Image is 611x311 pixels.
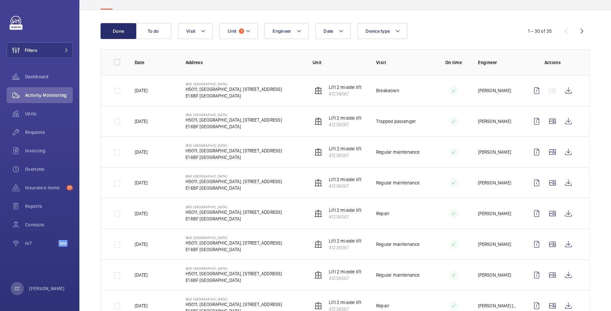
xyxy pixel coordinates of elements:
[135,149,148,155] p: [DATE]
[186,93,282,99] p: E1 6BF [GEOGRAPHIC_DATA]
[135,210,148,217] p: [DATE]
[25,184,64,191] span: Insurance items
[25,73,73,80] span: Dashboard
[528,28,552,34] div: 1 – 30 of 35
[219,23,258,39] button: Unit1
[314,210,322,217] img: elevator.svg
[329,176,361,183] p: Lift 2 middle lift
[135,302,148,309] p: [DATE]
[329,183,361,189] p: 41236067
[376,272,419,278] p: Regular maintenance
[478,118,511,125] p: [PERSON_NAME]
[329,145,361,152] p: Lift 2 middle lift
[25,129,73,136] span: Requests
[66,185,73,190] span: 17
[186,246,282,253] p: E1 6BF [GEOGRAPHIC_DATA]
[135,272,148,278] p: [DATE]
[186,178,282,185] p: H5011, [GEOGRAPHIC_DATA], [STREET_ADDRESS]
[239,28,244,34] span: 1
[478,210,511,217] p: [PERSON_NAME]
[15,285,20,292] p: CC
[135,87,148,94] p: [DATE]
[314,302,322,310] img: elevator.svg
[329,244,361,251] p: 41236067
[101,23,136,39] button: Done
[186,123,282,130] p: E1 6BF [GEOGRAPHIC_DATA]
[186,185,282,191] p: E1 6BF [GEOGRAPHIC_DATA]
[314,179,322,187] img: elevator.svg
[25,147,73,154] span: Invoicing
[376,179,419,186] p: Regular maintenance
[314,148,322,156] img: elevator.svg
[135,59,175,66] p: Date
[25,240,59,247] span: IoT
[313,59,366,66] p: Unit
[186,236,282,240] p: IBIS [GEOGRAPHIC_DATA]
[315,23,351,39] button: Date
[186,240,282,246] p: H5011, [GEOGRAPHIC_DATA], [STREET_ADDRESS]
[186,215,282,222] p: E1 6BF [GEOGRAPHIC_DATA]
[186,270,282,277] p: H5011, [GEOGRAPHIC_DATA], [STREET_ADDRESS]
[329,91,361,97] p: 41236067
[186,82,282,86] p: IBIS [GEOGRAPHIC_DATA]
[186,86,282,93] p: H5011, [GEOGRAPHIC_DATA], [STREET_ADDRESS]
[376,87,399,94] p: Breakdown
[478,59,518,66] p: Engineer
[7,42,73,58] button: Filters
[329,238,361,244] p: Lift 2 middle lift
[186,59,302,66] p: Address
[186,147,282,154] p: H5011, [GEOGRAPHIC_DATA], [STREET_ADDRESS]
[478,179,511,186] p: [PERSON_NAME]
[186,277,282,284] p: E1 6BF [GEOGRAPHIC_DATA]
[186,209,282,215] p: H5011, [GEOGRAPHIC_DATA], [STREET_ADDRESS]
[25,221,73,228] span: Contacts
[25,110,73,117] span: Units
[25,92,73,98] span: Activity Monitoring
[329,152,361,159] p: 41236067
[186,297,282,301] p: IBIS [GEOGRAPHIC_DATA]
[329,299,361,306] p: Lift 2 middle lift
[529,59,576,66] p: Actions
[478,149,511,155] p: [PERSON_NAME]
[329,115,361,121] p: Lift 2 middle lift
[178,23,213,39] button: Visit
[186,28,195,34] span: Visit
[136,23,171,39] button: To do
[478,241,511,248] p: [PERSON_NAME]
[25,166,73,173] span: Overtime
[314,271,322,279] img: elevator.svg
[329,207,361,214] p: Lift 2 middle lift
[135,241,148,248] p: [DATE]
[186,266,282,270] p: IBIS [GEOGRAPHIC_DATA]
[376,59,429,66] p: Visit
[135,118,148,125] p: [DATE]
[314,240,322,248] img: elevator.svg
[478,302,518,309] p: [PERSON_NAME] [PERSON_NAME]
[314,87,322,95] img: elevator.svg
[376,241,419,248] p: Regular maintenance
[25,47,37,54] span: Filters
[329,121,361,128] p: 41236067
[478,87,511,94] p: [PERSON_NAME]
[186,143,282,147] p: IBIS [GEOGRAPHIC_DATA]
[478,272,511,278] p: [PERSON_NAME]
[329,268,361,275] p: Lift 2 middle lift
[376,149,419,155] p: Regular maintenance
[186,301,282,308] p: H5011, [GEOGRAPHIC_DATA], [STREET_ADDRESS]
[329,84,361,91] p: Lift 2 middle lift
[329,275,361,282] p: 41236067
[186,113,282,117] p: IBIS [GEOGRAPHIC_DATA]
[59,240,67,247] span: Beta
[186,174,282,178] p: IBIS [GEOGRAPHIC_DATA]
[228,28,236,34] span: Unit
[440,59,467,66] p: On time
[366,28,390,34] span: Device type
[376,210,389,217] p: Repair
[29,285,65,292] p: [PERSON_NAME]
[324,28,333,34] span: Date
[186,205,282,209] p: IBIS [GEOGRAPHIC_DATA]
[314,117,322,125] img: elevator.svg
[264,23,309,39] button: Engineer
[376,118,416,125] p: Trapped passenger
[135,179,148,186] p: [DATE]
